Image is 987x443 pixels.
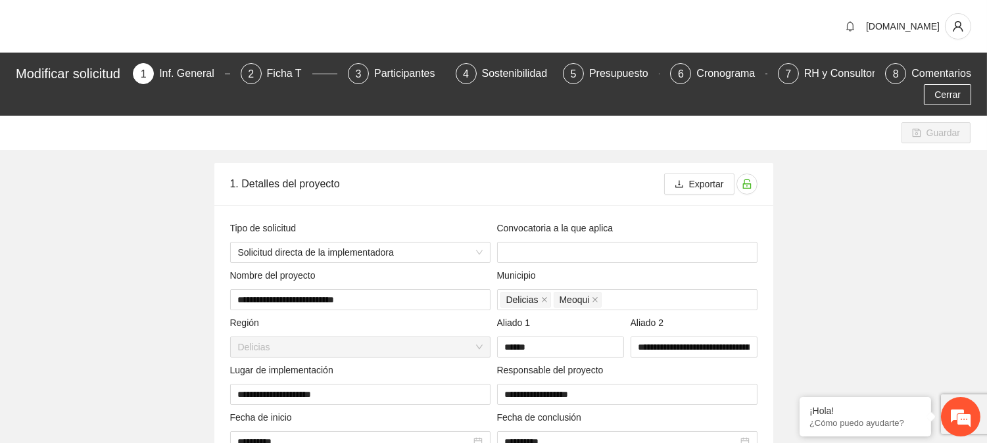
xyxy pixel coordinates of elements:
[804,63,897,84] div: RH y Consultores
[946,20,971,32] span: user
[809,406,921,416] div: ¡Hola!
[141,68,147,80] span: 1
[216,7,247,38] div: Minimizar ventana de chat en vivo
[230,315,281,331] span: Región
[76,146,181,279] span: Estamos en línea.
[230,363,356,379] span: Lugar de implementación
[456,63,552,84] div: 4Sostenibilidad
[778,63,875,84] div: 7RH y Consultores
[230,268,338,284] span: Nombre del proyecto
[230,221,318,237] span: Tipo de solicitud
[678,68,684,80] span: 6
[554,292,602,308] span: Meoqui
[924,84,971,105] button: Cerrar
[230,410,314,426] span: Fecha de inicio
[571,68,577,80] span: 5
[241,63,337,84] div: 2Ficha T
[737,179,757,189] span: unlock
[560,292,590,307] span: Meoqui
[893,68,899,80] span: 8
[675,179,684,190] span: download
[68,67,221,84] div: Chatee con nosotros ahora
[133,63,229,84] div: 1Inf. General
[689,177,724,191] span: Exportar
[238,337,483,357] span: Delicias
[696,63,765,84] div: Cronograma
[840,21,860,32] span: bell
[497,268,558,284] span: Municipio
[902,122,971,143] button: saveGuardar
[238,243,483,262] span: Solicitud directa de la implementadora
[497,363,626,379] span: Responsable del proyecto
[885,63,971,84] div: 8Comentarios
[497,315,552,331] span: Aliado 1
[159,63,225,84] div: Inf. General
[248,68,254,80] span: 2
[497,410,604,426] span: Fecha de conclusión
[809,418,921,428] p: ¿Cómo puedo ayudarte?
[840,16,861,37] button: bell
[541,296,548,303] span: close
[374,63,446,84] div: Participantes
[911,63,971,84] div: Comentarios
[500,292,551,308] span: Delicias
[866,21,940,32] span: [DOMAIN_NAME]
[497,221,635,237] span: Convocatoria a la que aplica
[482,63,558,84] div: Sostenibilidad
[348,63,445,84] div: 3Participantes
[934,87,961,102] span: Cerrar
[7,300,251,346] textarea: Escriba su mensaje y pulse “Intro”
[945,13,971,39] button: user
[664,174,734,195] button: downloadExportar
[463,68,469,80] span: 4
[230,165,664,202] div: 1. Detalles del proyecto
[267,63,312,84] div: Ficha T
[736,174,758,195] button: unlock
[506,292,539,307] span: Delicias
[356,68,362,80] span: 3
[785,68,791,80] span: 7
[16,63,125,84] div: Modificar solicitud
[589,63,659,84] div: Presupuesto
[563,63,660,84] div: 5Presupuesto
[592,296,598,303] span: close
[631,315,686,331] span: Aliado 2
[670,63,767,84] div: 6Cronograma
